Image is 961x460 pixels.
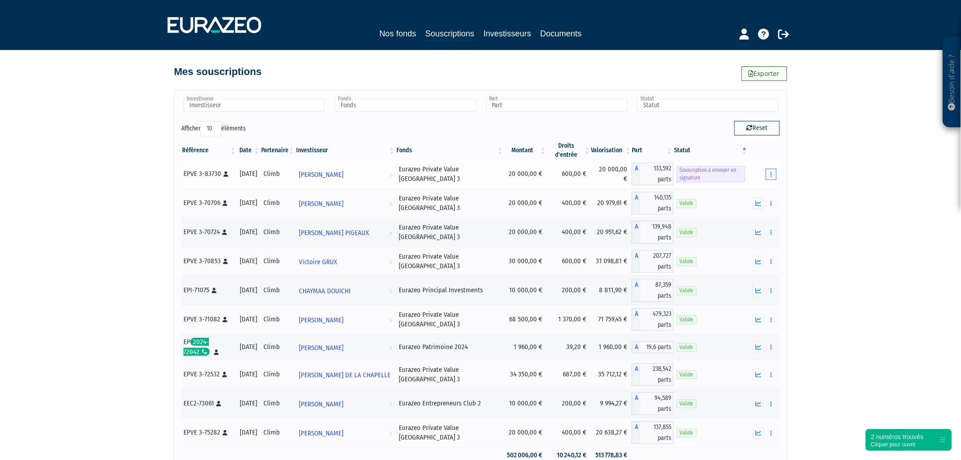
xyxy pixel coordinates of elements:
[183,169,234,179] div: EPVE 3-83730
[223,317,228,322] i: [Français] Personne physique
[296,252,396,270] a: Victoire GRUX
[632,308,641,331] span: A
[261,334,296,360] td: Climb
[299,340,344,356] span: [PERSON_NAME]
[547,360,591,389] td: 687,00 €
[632,421,641,444] span: A
[591,389,632,418] td: 9 994,27 €
[504,247,547,276] td: 30 000,00 €
[399,285,501,295] div: Eurazeo Principal Investments
[677,286,697,295] span: Valide
[212,288,217,293] i: [Français] Personne physique
[201,121,221,136] select: Afficheréléments
[632,250,641,273] span: A
[504,389,547,418] td: 10 000,00 €
[183,428,234,437] div: EPVE 3-75282
[181,141,237,160] th: Référence : activer pour trier la colonne par ordre croissant
[641,279,673,302] span: 87,359 parts
[504,189,547,218] td: 20 000,00 €
[591,247,632,276] td: 31 098,81 €
[547,189,591,218] td: 400,00 €
[632,392,673,415] div: A - Eurazeo Entrepreneurs Club 2
[399,365,501,385] div: Eurazeo Private Value [GEOGRAPHIC_DATA] 3
[214,350,219,355] i: [Français] Personne physique
[240,227,258,237] div: [DATE]
[632,221,673,244] div: A - Eurazeo Private Value Europe 3
[641,163,673,185] span: 133,592 parts
[632,141,673,160] th: Part: activer pour trier la colonne par ordre croissant
[299,367,391,384] span: [PERSON_NAME] DE LA CHAPELLE
[504,334,547,360] td: 1 960,00 €
[240,342,258,352] div: [DATE]
[240,370,258,379] div: [DATE]
[389,195,392,212] i: Voir l'investisseur
[547,305,591,334] td: 1 370,00 €
[299,312,344,329] span: [PERSON_NAME]
[399,423,501,443] div: Eurazeo Private Value [GEOGRAPHIC_DATA] 3
[389,225,392,241] i: Voir l'investisseur
[261,160,296,189] td: Climb
[591,360,632,389] td: 35 712,12 €
[296,281,396,300] a: CHAYMAA DOUICHI
[389,254,392,270] i: Voir l'investisseur
[504,276,547,305] td: 10 000,00 €
[261,305,296,334] td: Climb
[296,365,396,384] a: [PERSON_NAME] DE LA CHAPELLE
[547,247,591,276] td: 600,00 €
[504,360,547,389] td: 34 350,00 €
[261,218,296,247] td: Climb
[240,315,258,324] div: [DATE]
[734,121,780,135] button: Reset
[168,17,261,33] img: 1732889491-logotype_eurazeo_blanc_rvb.png
[547,418,591,447] td: 400,00 €
[261,389,296,418] td: Climb
[261,247,296,276] td: Climb
[261,141,296,160] th: Partenaire: activer pour trier la colonne par ordre croissant
[237,141,261,160] th: Date: activer pour trier la colonne par ordre croissant
[632,308,673,331] div: A - Eurazeo Private Value Europe 3
[641,192,673,215] span: 140,135 parts
[296,194,396,212] a: [PERSON_NAME]
[389,166,392,183] i: Voir l'investisseur
[223,430,228,435] i: [Français] Personne physique
[641,421,673,444] span: 137,855 parts
[296,310,396,329] a: [PERSON_NAME]
[677,228,697,237] span: Valide
[261,276,296,305] td: Climb
[547,276,591,305] td: 200,00 €
[632,163,641,185] span: A
[677,199,697,208] span: Valide
[299,283,351,300] span: CHAYMAA DOUICHI
[296,223,396,241] a: [PERSON_NAME] PIGEAUX
[223,200,228,206] i: [Français] Personne physique
[547,160,591,189] td: 600,00 €
[183,256,234,266] div: EPVE 3-70853
[389,283,392,300] i: Voir l'investisseur
[540,27,582,40] a: Documents
[677,166,745,182] span: Souscription à envoyer en signature
[222,230,227,235] i: [Français] Personne physique
[547,389,591,418] td: 200,00 €
[183,337,234,357] div: EP
[299,254,337,270] span: Victoire GRUX
[399,399,501,408] div: Eurazeo Entrepreneurs Club 2
[183,285,234,295] div: EPI-71075
[296,141,396,160] th: Investisseur: activer pour trier la colonne par ordre croissant
[425,27,474,41] a: Souscriptions
[947,41,957,123] p: Besoin d'aide ?
[591,160,632,189] td: 20 000,00 €
[641,341,673,353] span: 19,6 parts
[399,342,501,352] div: Eurazeo Patrimoine 2024
[389,312,392,329] i: Voir l'investisseur
[389,340,392,356] i: Voir l'investisseur
[591,418,632,447] td: 20 638,27 €
[183,370,234,379] div: EPVE 3-72532
[591,276,632,305] td: 8 811,90 €
[547,141,591,160] th: Droits d'entrée: activer pour trier la colonne par ordre croissant
[240,198,258,208] div: [DATE]
[591,334,632,360] td: 1 960,00 €
[296,395,396,413] a: [PERSON_NAME]
[240,285,258,295] div: [DATE]
[240,169,258,179] div: [DATE]
[379,27,416,40] a: Nos fonds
